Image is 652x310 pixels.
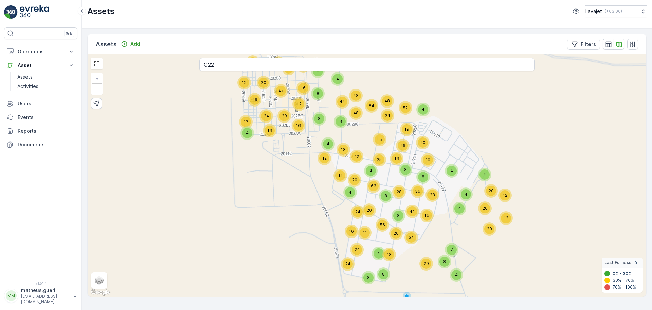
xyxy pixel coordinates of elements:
[613,284,636,290] p: 70% - 100%
[17,74,33,80] p: Assets
[404,167,407,172] span: 8
[240,126,254,140] div: 4
[87,6,114,17] p: Assets
[389,227,403,240] div: 20
[297,101,302,107] span: 12
[244,119,248,124] span: 12
[400,143,405,148] span: 26
[377,157,382,162] span: 25
[349,106,363,120] div: 48
[489,188,494,193] span: 20
[373,133,386,146] div: 15
[392,209,405,223] div: 8
[384,193,387,198] span: 8
[420,140,425,145] span: 20
[351,205,364,219] div: 24
[355,247,360,252] span: 24
[567,39,600,50] button: Filters
[487,226,492,231] span: 20
[350,150,363,163] div: 12
[399,101,412,115] div: 52
[242,80,247,85] span: 12
[282,113,287,118] span: 29
[4,97,77,111] a: Users
[410,209,415,214] span: 44
[4,281,77,285] span: v 1.51.1
[89,288,112,297] a: Open this area in Google Maps (opens a new window)
[340,99,345,104] span: 44
[364,164,378,178] div: 4
[353,110,359,115] span: 48
[445,243,458,257] div: 7
[399,163,412,177] div: 8
[613,271,632,276] p: 0% - 30%
[4,111,77,124] a: Events
[387,252,392,257] span: 18
[301,85,306,91] span: 16
[365,99,378,113] div: 84
[89,288,112,297] img: Google
[397,213,400,218] span: 8
[246,130,249,135] span: 4
[322,156,327,161] span: 12
[424,261,429,266] span: 20
[257,76,270,89] div: 20
[425,188,439,202] div: 23
[405,205,419,218] div: 44
[95,86,99,92] span: −
[318,116,321,121] span: 8
[483,222,496,236] div: 20
[416,103,430,116] div: 4
[602,258,643,268] summary: Last Fullness
[18,48,64,55] p: Operations
[404,127,409,132] span: 19
[358,226,372,240] div: 11
[316,91,319,96] span: 8
[341,257,355,271] div: 24
[353,93,359,98] span: 48
[367,179,380,193] div: 63
[6,290,17,301] div: MM
[345,261,350,266] span: 24
[312,112,326,126] div: 8
[199,58,535,71] input: Search by address
[334,115,347,128] div: 8
[337,143,350,157] div: 18
[336,76,339,81] span: 4
[396,139,410,152] div: 26
[416,136,430,149] div: 20
[327,141,329,146] span: 4
[373,153,386,166] div: 25
[605,9,622,14] p: ( +03:00 )
[21,287,70,294] p: matheus.gueri
[459,187,473,201] div: 4
[483,206,488,211] span: 20
[585,5,647,17] button: Lavajet(+03:00)
[362,203,376,217] div: 20
[363,230,367,235] span: 11
[499,211,513,225] div: 12
[380,222,385,227] span: 56
[92,84,102,94] a: Zoom Out
[331,72,344,86] div: 4
[415,189,420,194] span: 36
[345,225,358,238] div: 16
[403,105,408,110] span: 52
[385,113,390,118] span: 24
[381,109,394,123] div: 24
[4,138,77,151] a: Documents
[130,40,140,47] p: Add
[503,193,507,198] span: 12
[421,153,435,167] div: 10
[404,231,418,244] div: 34
[246,55,259,69] div: 24
[4,5,18,19] img: logo
[296,81,310,95] div: 16
[338,173,343,178] span: 12
[419,257,433,271] div: 20
[4,124,77,138] a: Reports
[349,89,363,102] div: 48
[394,156,399,161] span: 16
[292,97,306,111] div: 12
[296,123,301,128] span: 16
